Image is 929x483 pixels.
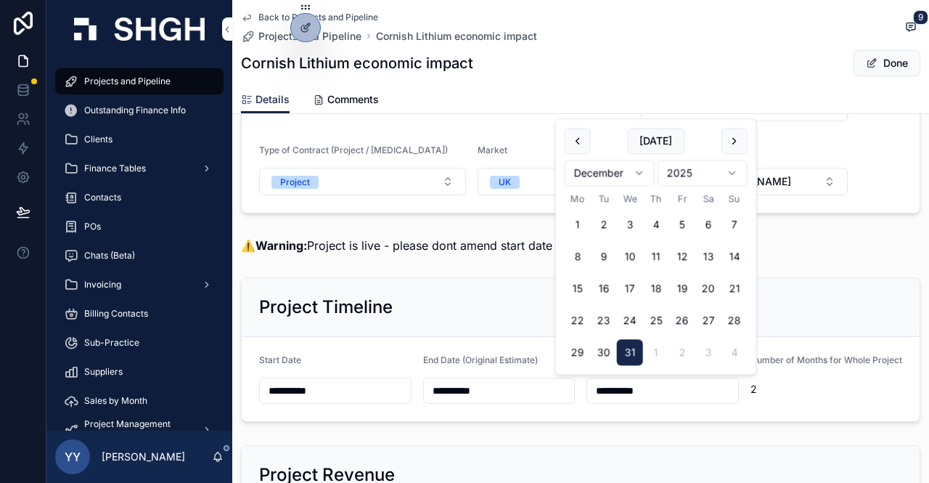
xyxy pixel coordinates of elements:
[669,308,695,334] button: Friday, 26 December 2025
[313,86,379,115] a: Comments
[695,168,848,195] button: Select Button
[750,382,903,397] span: 2
[669,340,695,366] button: Friday, 2 January 2026
[721,212,748,238] button: Sunday, 7 December 2025
[490,174,520,189] button: Unselect UK
[102,450,185,464] p: [PERSON_NAME]
[565,192,748,365] table: December 2025
[565,212,591,238] button: Monday, 1 December 2025
[241,29,361,44] a: Projects and Pipeline
[478,145,507,155] span: Market
[376,29,537,44] a: Cornish Lithium economic impact
[84,308,148,320] span: Billing Contacts
[565,340,591,366] button: Monday, 29 December 2025
[617,308,643,334] button: Wednesday, 24 December 2025
[259,145,448,155] span: Type of Contract (Project / [MEDICAL_DATA])
[695,192,721,206] th: Saturday
[913,10,928,25] span: 9
[84,395,147,407] span: Sales by Month
[565,276,591,302] button: Monday, 15 December 2025
[901,19,920,37] button: 9
[55,184,224,211] a: Contacts
[643,244,669,270] button: Thursday, 11 December 2025
[84,279,121,291] span: Invoicing
[617,244,643,270] button: Wednesday, 10 December 2025
[259,354,301,365] span: Start Date
[55,243,224,269] a: Chats (Beta)
[591,244,617,270] button: Tuesday, 9 December 2025
[241,86,290,114] a: Details
[84,134,112,145] span: Clients
[84,76,171,87] span: Projects and Pipeline
[55,155,224,182] a: Finance Tables
[695,276,721,302] button: Saturday, 20 December 2025
[721,244,748,270] button: Sunday, 14 December 2025
[499,176,511,189] div: UK
[565,308,591,334] button: Monday, 22 December 2025
[617,276,643,302] button: Wednesday, 17 December 2025
[423,354,538,365] span: End Date (Original Estimate)
[84,337,139,349] span: Sub-Practice
[55,126,224,153] a: Clients
[591,212,617,238] button: Tuesday, 2 December 2025
[643,340,669,366] button: Thursday, 1 January 2026
[84,221,101,232] span: POs
[55,301,224,327] a: Billing Contacts
[643,192,669,206] th: Thursday
[84,418,190,442] span: Project Management (beta)
[241,12,378,23] a: Back to Projects and Pipeline
[84,366,123,378] span: Suppliers
[591,340,617,366] button: Tuesday, 30 December 2025
[280,176,310,189] div: Project
[854,50,920,76] button: Done
[55,330,224,356] a: Sub-Practice
[258,12,378,23] span: Back to Projects and Pipeline
[591,308,617,334] button: Tuesday, 23 December 2025
[241,238,552,253] span: ⚠️ Project is live - please dont amend start date
[750,354,902,365] span: Number of Months for Whole Project
[721,192,748,206] th: Sunday
[55,359,224,385] a: Suppliers
[565,192,591,206] th: Monday
[643,308,669,334] button: Thursday, 25 December 2025
[55,214,224,240] a: POs
[259,296,393,319] h2: Project Timeline
[84,192,121,203] span: Contacts
[55,388,224,414] a: Sales by Month
[591,192,617,206] th: Tuesday
[669,212,695,238] button: Friday, 5 December 2025
[721,308,748,334] button: Sunday, 28 December 2025
[617,212,643,238] button: Wednesday, 3 December 2025
[695,244,721,270] button: Saturday, 13 December 2025
[74,17,205,41] img: App logo
[84,250,135,261] span: Chats (Beta)
[478,168,684,195] button: Select Button
[669,244,695,270] button: Friday, 12 December 2025
[65,448,81,466] span: YY
[259,168,466,195] button: Select Button
[55,272,224,298] a: Invoicing
[255,92,290,107] span: Details
[84,163,146,174] span: Finance Tables
[258,29,361,44] span: Projects and Pipeline
[565,244,591,270] button: Monday, 8 December 2025
[327,92,379,107] span: Comments
[695,308,721,334] button: Saturday, 27 December 2025
[46,58,232,431] div: scrollable content
[617,192,643,206] th: Wednesday
[55,68,224,94] a: Projects and Pipeline
[55,417,224,443] a: Project Management (beta)
[669,192,695,206] th: Friday
[695,340,721,366] button: Saturday, 3 January 2026
[241,53,473,73] h1: Cornish Lithium economic impact
[84,105,186,116] span: Outstanding Finance Info
[695,212,721,238] button: Saturday, 6 December 2025
[617,340,643,366] button: Wednesday, 31 December 2025, selected
[643,212,669,238] button: Thursday, 4 December 2025
[55,97,224,123] a: Outstanding Finance Info
[643,276,669,302] button: Thursday, 18 December 2025
[721,340,748,366] button: Sunday, 4 January 2026
[669,276,695,302] button: Friday, 19 December 2025
[591,276,617,302] button: Tuesday, 16 December 2025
